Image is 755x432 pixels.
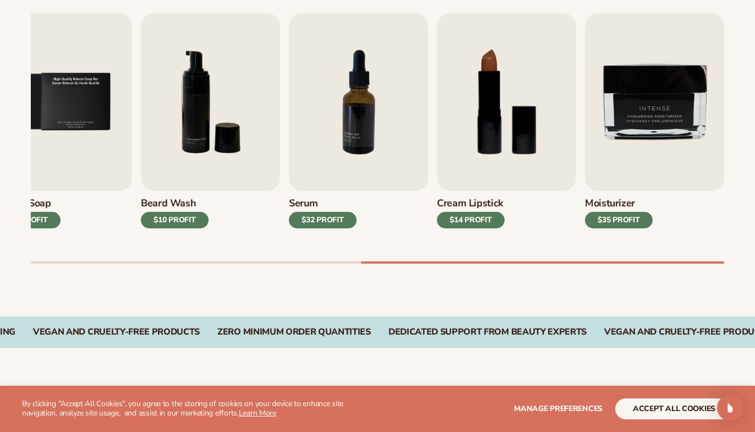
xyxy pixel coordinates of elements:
[289,198,357,210] h3: Serum
[437,13,576,244] a: 8 / 9
[717,395,743,421] div: Open Intercom Messenger
[389,327,587,337] div: DEDICATED SUPPORT FROM BEAUTY EXPERTS
[514,403,603,414] span: Manage preferences
[141,13,280,244] a: 6 / 9
[217,327,371,337] div: ZERO MINIMUM ORDER QUANTITIES
[141,212,209,228] div: $10 PROFIT
[239,408,276,418] a: Learn More
[33,327,200,337] div: VEGAN AND CRUELTY-FREE PRODUCTS
[141,198,209,210] h3: Beard Wash
[289,212,357,228] div: $32 PROFIT
[615,398,733,419] button: accept all cookies
[22,400,378,418] p: By clicking "Accept All Cookies", you agree to the storing of cookies on your device to enhance s...
[289,13,428,244] a: 7 / 9
[585,198,653,210] h3: Moisturizer
[437,212,505,228] div: $14 PROFIT
[585,13,724,244] a: 9 / 9
[585,212,653,228] div: $35 PROFIT
[437,198,505,210] h3: Cream Lipstick
[514,398,603,419] button: Manage preferences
